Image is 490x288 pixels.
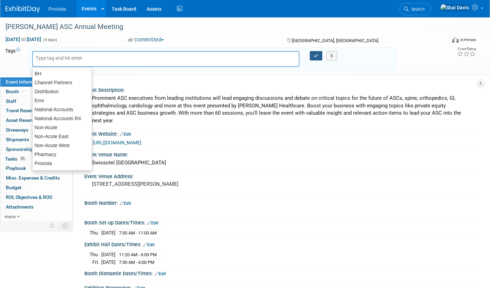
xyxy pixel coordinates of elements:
div: BH [33,69,92,78]
div: Pharmacy [33,150,92,159]
a: Tasks0% [0,154,72,164]
button: Committed [126,36,167,44]
div: Non-Acute [33,123,92,132]
a: Edit [155,271,166,276]
div: Event Format [406,36,476,46]
span: Playbook [6,165,26,171]
div: Envi [33,96,92,105]
div: Event Website: [84,129,476,138]
a: Staff [0,97,72,106]
span: Travel Reservations [6,108,48,113]
div: Swissotel [GEOGRAPHIC_DATA] [90,157,471,168]
a: more [0,212,72,221]
td: Personalize Event Tab Strip [46,221,58,230]
a: Edit [147,221,158,225]
td: [DATE] [101,251,115,259]
td: Thu. [90,251,101,259]
a: Edit [120,201,131,206]
span: Giveaways [6,127,28,133]
a: Booth [0,87,72,96]
a: Giveaways [0,125,72,135]
span: Shipments [6,137,29,142]
div: Channel Partners [33,78,92,87]
span: Provista [48,6,66,12]
span: 7:30 AM - 11:00 AM [119,230,157,236]
td: [DATE] [101,229,115,237]
td: Toggle Event Tabs [58,221,73,230]
a: [URL][DOMAIN_NAME] [93,140,141,145]
span: (4 days) [43,38,57,42]
input: Type tag and hit enter [36,55,132,61]
div: Non-Acute West [33,141,92,150]
button: X [326,51,337,61]
div: Prominent ASC executives from leading institutions will lead engaging discussions and debate on c... [90,93,471,126]
div: Booth Set-up Dates/Times: [84,218,476,227]
span: Staff [6,98,16,104]
span: Tasks [5,156,27,162]
pre: [STREET_ADDRESS][PERSON_NAME] [92,181,240,187]
div: Booth Number: [84,198,476,207]
a: Attachments [0,202,72,212]
span: 7:30 AM - 6:00 PM [119,260,154,265]
div: Sponsor [33,168,92,177]
div: Event Venue Name: [84,150,476,158]
div: Booth Dismantle Dates/Times: [84,268,476,277]
span: Attachments [6,204,34,210]
div: Exhibit Hall Dates/Times: [84,239,476,248]
a: Playbook [0,164,72,173]
span: 11:20 AM - 6:00 PM [119,252,157,257]
a: Misc. Expenses & Credits [0,173,72,183]
a: Budget [0,183,72,192]
span: Sponsorships [6,146,36,152]
span: 0% [19,156,27,161]
td: Fri. [90,258,101,266]
i: Booth reservation complete [22,89,26,93]
a: Edit [120,132,131,137]
span: ROI, Objectives & ROO [6,194,52,200]
span: Misc. Expenses & Credits [6,175,60,181]
a: Search [399,3,431,15]
span: Event Information [6,79,45,85]
a: Travel Reservations [0,106,72,115]
span: Budget [6,185,21,190]
div: Provista [33,159,92,168]
a: Shipments [0,135,72,144]
img: ExhibitDay [6,6,40,13]
div: [PERSON_NAME] ASC Annual Meeting [3,21,436,33]
div: In-Person [460,37,476,42]
span: [GEOGRAPHIC_DATA], [GEOGRAPHIC_DATA] [292,38,378,43]
a: Edit [143,242,155,247]
span: to [20,37,27,42]
img: Shai Davis [440,4,469,11]
span: Booth [6,89,27,94]
div: Event Venue Address: [84,171,476,180]
div: National Accounts [33,105,92,114]
td: Thu. [90,229,101,237]
td: Tags [5,47,22,71]
img: Format-Inperson.png [452,37,459,42]
div: National Accounts RX [33,114,92,123]
span: Search [409,7,425,12]
td: [DATE] [101,258,115,266]
div: Event Description: [84,85,476,94]
div: Non-Acute East [33,132,92,141]
span: [DATE] [DATE] [5,36,41,42]
span: more [4,214,16,219]
div: Distribution [33,87,92,96]
a: ROI, Objectives & ROO [0,193,72,202]
span: Asset Reservations [6,117,47,123]
div: Event Rating [457,47,476,51]
a: Asset Reservations [0,116,72,125]
a: Sponsorships [0,145,72,154]
a: Event Information [0,77,72,87]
